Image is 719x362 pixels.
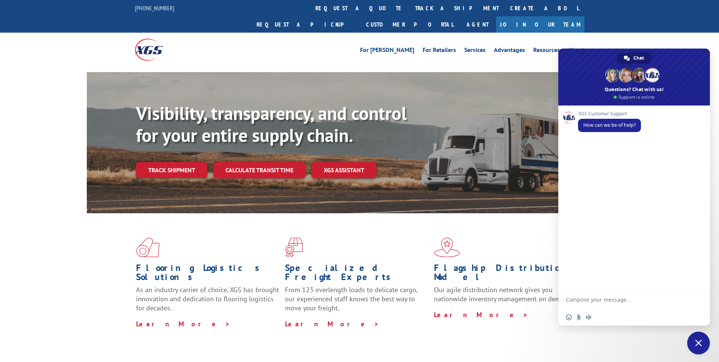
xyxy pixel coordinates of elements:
[251,16,360,33] a: Request a pickup
[360,16,459,33] a: Customer Portal
[285,238,303,257] img: xgs-icon-focused-on-flooring-red
[434,285,573,303] span: Our agile distribution network gives you nationwide inventory management on demand.
[136,162,207,178] a: Track shipment
[136,320,230,328] a: Learn More >
[213,162,305,178] a: Calculate transit time
[586,314,592,320] span: Audio message
[136,101,407,147] b: Visibility, transparency, and control for your entire supply chain.
[136,285,279,312] span: As an industry carrier of choice, XGS has brought innovation and dedication to flooring logistics...
[285,320,379,328] a: Learn More >
[360,47,414,55] a: For [PERSON_NAME]
[494,47,525,55] a: Advantages
[464,47,486,55] a: Services
[135,4,174,12] a: [PHONE_NUMBER]
[285,285,428,319] p: From 123 overlength loads to delicate cargo, our experienced staff knows the best way to move you...
[576,314,582,320] span: Send a file
[566,314,572,320] span: Insert an emoji
[312,162,376,178] a: XGS ASSISTANT
[583,122,636,128] span: How can we be of help?
[285,263,428,285] h1: Specialized Freight Experts
[434,310,528,319] a: Learn More >
[578,111,641,116] span: XGS Customer Support
[434,263,577,285] h1: Flagship Distribution Model
[434,238,460,257] img: xgs-icon-flagship-distribution-model-red
[459,16,496,33] a: Agent
[633,52,644,64] span: Chat
[423,47,456,55] a: For Retailers
[136,238,160,257] img: xgs-icon-total-supply-chain-intelligence-red
[136,263,279,285] h1: Flooring Logistics Solutions
[568,47,584,55] a: About
[566,290,687,309] textarea: Compose your message...
[617,52,652,64] a: Chat
[496,16,584,33] a: Join Our Team
[687,332,710,354] a: Close chat
[533,47,560,55] a: Resources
